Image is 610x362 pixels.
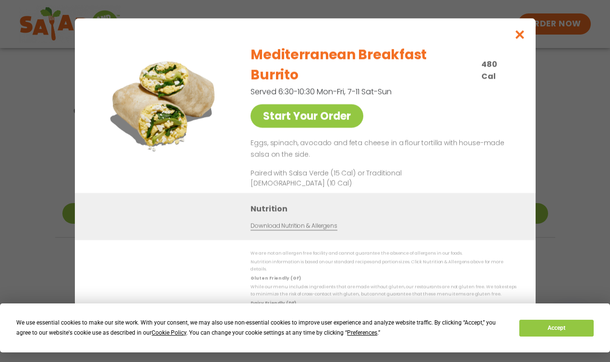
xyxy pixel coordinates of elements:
span: Cookie Policy [152,329,186,336]
p: While our menu includes ingredients that are made without gluten, our restaurants are not gluten ... [251,283,516,298]
a: Download Nutrition & Allergens [251,221,337,230]
p: 480 Cal [481,58,513,82]
button: Accept [519,320,593,337]
p: We are not an allergen free facility and cannot guarantee the absence of allergens in our foods. [251,250,516,257]
strong: Dairy Friendly (DF) [251,300,296,306]
p: Served 6:30-10:30 Mon-Fri, 7-11 Sat-Sun [251,85,466,97]
img: Featured product photo for Mediterranean Breakfast Burrito [96,37,231,172]
p: Eggs, spinach, avocado and feta cheese in a flour tortilla with house-made salsa on the side. [251,137,513,160]
h3: Nutrition [251,203,521,215]
div: We use essential cookies to make our site work. With your consent, we may also use non-essential ... [16,318,508,338]
span: Preferences [347,329,377,336]
p: Paired with Salsa Verde (15 Cal) or Traditional [DEMOGRAPHIC_DATA] (10 Cal) [251,168,428,188]
button: Close modal [504,18,535,50]
p: Nutrition information is based on our standard recipes and portion sizes. Click Nutrition & Aller... [251,258,516,273]
a: Start Your Order [251,104,363,128]
h2: Mediterranean Breakfast Burrito [251,45,476,85]
strong: Gluten Friendly (GF) [251,275,300,281]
